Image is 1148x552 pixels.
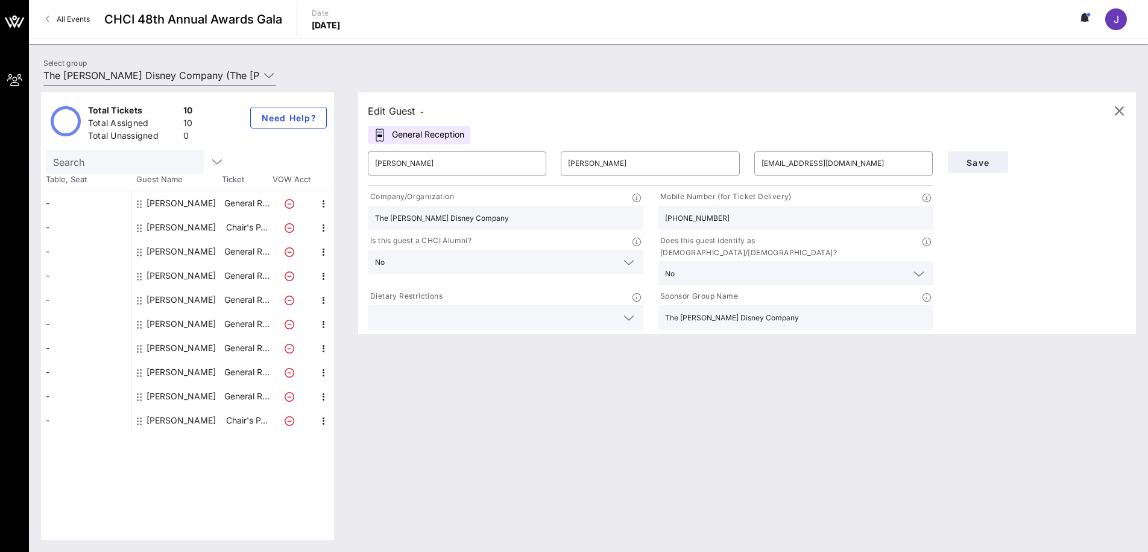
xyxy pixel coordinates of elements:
div: J [1105,8,1127,30]
p: General R… [222,312,271,336]
span: CHCI 48th Annual Awards Gala [104,10,282,28]
p: Does this guest identify as [DEMOGRAPHIC_DATA]/[DEMOGRAPHIC_DATA]? [658,235,922,259]
span: Save [957,157,998,168]
p: General R… [222,360,271,384]
div: - [41,191,131,215]
span: Need Help? [260,113,317,123]
span: Table, Seat [41,174,131,186]
p: Company/Organization [368,191,454,203]
span: - [420,107,424,116]
div: Jose Gonzalez [147,264,216,288]
div: No [658,261,933,285]
input: First Name* [375,154,539,173]
div: Maria Kirby [147,360,216,384]
div: No [665,270,675,278]
p: Sponsor Group Name [658,290,738,303]
p: General R… [222,191,271,215]
div: - [41,384,131,408]
p: General R… [222,240,271,264]
div: General Reception [368,126,470,144]
div: Alivia Roberts [147,191,216,215]
div: Karen Greenfield [147,288,216,312]
div: - [41,312,131,336]
p: Is this guest a CHCI Alumni? [368,235,471,247]
span: J [1114,13,1119,25]
div: Edit Guest [368,103,424,119]
div: Total Assigned [88,117,178,132]
p: General R… [222,288,271,312]
p: Dietary Restrictions [368,290,443,303]
span: All Events [57,14,90,24]
p: General R… [222,384,271,408]
p: General R… [222,264,271,288]
div: Jaqueline Serrano [147,215,216,240]
div: - [41,264,131,288]
input: Email* [762,154,926,173]
div: - [41,240,131,264]
div: - [41,215,131,240]
button: Need Help? [250,107,327,128]
button: Save [948,151,1008,173]
div: No [375,258,385,267]
p: Mobile Number (for Ticket Delivery) [658,191,792,203]
div: - [41,360,131,384]
div: Katelyn Lamson [147,312,216,336]
div: 10 [183,104,193,119]
div: No [368,250,643,274]
p: Chair's P… [222,215,271,240]
span: Ticket [222,174,270,186]
span: VOW Acct [270,174,312,186]
div: Neri Martinez [147,384,216,408]
div: Jessica Moore [147,240,216,264]
div: Maggie Lewis [147,336,216,360]
div: 10 [183,117,193,132]
p: Date [312,7,341,19]
p: General R… [222,336,271,360]
div: - [41,408,131,433]
div: Susan Fox [147,408,216,433]
label: Select group [43,59,87,68]
div: 0 [183,130,193,145]
div: - [41,288,131,312]
div: - [41,336,131,360]
p: Chair's P… [222,408,271,433]
input: Last Name* [568,154,732,173]
div: Total Tickets [88,104,178,119]
span: Guest Name [131,174,222,186]
a: All Events [39,10,97,29]
div: Total Unassigned [88,130,178,145]
p: [DATE] [312,19,341,31]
